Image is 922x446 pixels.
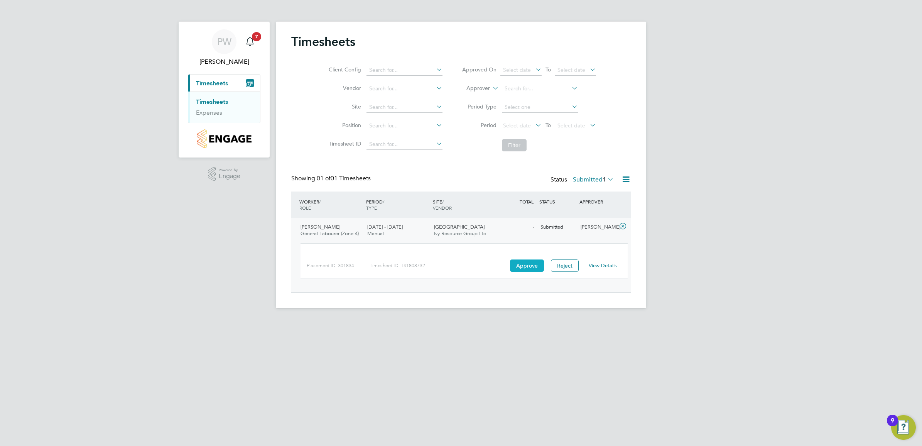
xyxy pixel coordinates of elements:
a: 7 [242,29,258,54]
span: Timesheets [196,80,228,87]
button: Filter [502,139,527,151]
nav: Main navigation [179,22,270,158]
span: PW [217,37,231,47]
span: 01 of [317,175,331,182]
div: WORKER [297,195,364,215]
input: Search for... [366,139,442,150]
div: APPROVER [578,195,618,209]
span: TOTAL [520,198,534,205]
div: Showing [291,175,372,183]
span: Paul Willis [188,57,260,66]
span: Powered by [219,167,240,173]
span: Select date [503,122,531,129]
button: Open Resource Center, 9 new notifications [891,415,916,440]
input: Search for... [366,102,442,113]
label: Approver [455,85,490,92]
a: Timesheets [196,98,228,105]
span: 1 [603,176,606,183]
span: [DATE] - [DATE] [367,224,403,230]
div: Placement ID: 301834 [307,259,370,272]
span: Manual [367,230,384,237]
input: Search for... [366,120,442,131]
button: Approve [510,259,544,272]
span: VENDOR [433,205,452,211]
img: countryside-properties-logo-retina.png [197,129,251,148]
input: Select one [502,102,578,113]
label: Submitted [573,176,614,183]
input: Search for... [366,65,442,76]
button: Reject [551,259,579,272]
span: Engage [219,173,240,180]
span: / [442,198,444,205]
div: SITE [431,195,498,215]
span: 01 Timesheets [317,175,371,182]
a: View Details [589,262,617,269]
button: Timesheets [188,75,260,92]
input: Search for... [502,83,578,94]
div: Timesheets [188,92,260,123]
span: To [543,64,553,75]
span: [GEOGRAPHIC_DATA] [434,224,485,230]
label: Position [326,122,361,129]
span: To [543,120,553,130]
div: PERIOD [364,195,431,215]
div: Status [550,175,615,185]
label: Timesheet ID [326,140,361,147]
label: Client Config [326,66,361,73]
span: Ivy Resource Group Ltd [434,230,486,237]
div: 9 [891,421,894,431]
label: Site [326,103,361,110]
span: Select date [503,66,531,73]
input: Search for... [366,83,442,94]
a: Go to home page [188,129,260,148]
span: [PERSON_NAME] [301,224,340,230]
div: Timesheet ID: TS1808732 [370,259,508,272]
span: Select date [557,122,585,129]
span: / [383,198,384,205]
span: / [319,198,321,205]
span: General Labourer (Zone 4) [301,230,359,237]
span: 7 [252,32,261,41]
a: PW[PERSON_NAME] [188,29,260,66]
label: Vendor [326,85,361,92]
label: Approved On [462,66,496,73]
div: Submitted [537,221,578,234]
div: [PERSON_NAME] [578,221,618,234]
a: Expenses [196,109,222,116]
span: Select date [557,66,585,73]
a: Powered byEngage [208,167,241,181]
div: STATUS [537,195,578,209]
label: Period [462,122,496,129]
h2: Timesheets [291,34,355,49]
div: - [497,221,537,234]
span: TYPE [366,205,377,211]
span: ROLE [299,205,311,211]
label: Period Type [462,103,496,110]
